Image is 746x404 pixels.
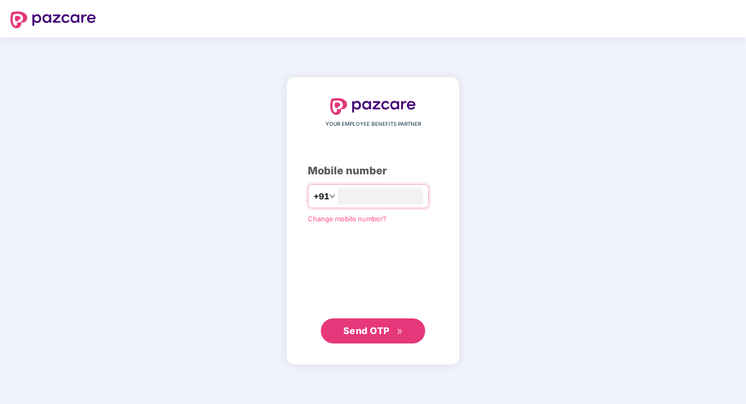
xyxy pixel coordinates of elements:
[326,120,421,128] span: YOUR EMPLOYEE BENEFITS PARTNER
[321,318,425,343] button: Send OTPdouble-right
[343,325,390,336] span: Send OTP
[330,98,416,115] img: logo
[308,163,438,179] div: Mobile number
[314,190,329,203] span: +91
[308,215,387,223] a: Change mobile number?
[329,193,335,199] span: down
[10,11,96,28] img: logo
[396,328,403,335] span: double-right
